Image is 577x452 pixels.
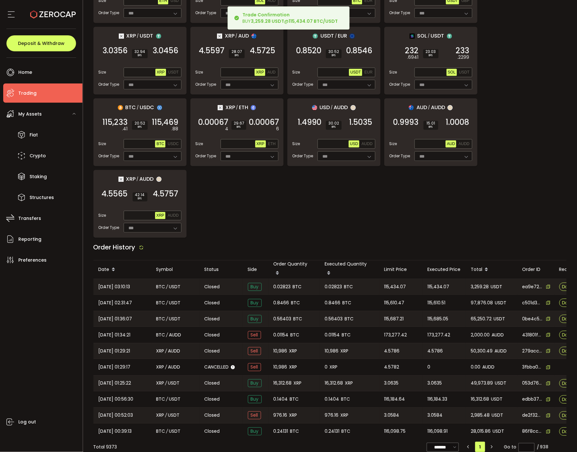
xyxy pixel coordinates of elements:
[389,82,410,87] span: Order Type
[232,50,242,54] span: 28.07
[291,299,300,307] span: BTC
[257,142,265,146] span: XRP
[274,331,289,339] span: 0.01154
[268,142,276,146] span: ETH
[349,69,362,76] button: USDT
[491,283,503,291] span: USDT
[343,299,352,307] span: BTC
[205,364,229,370] span: Cancelled
[522,364,543,370] span: 3fbba0a7-fa92-458b-a0c5-1a31741d9c91
[99,331,131,339] span: [DATE] 01:34:21
[169,283,181,291] span: USDT
[99,141,106,147] span: Size
[293,283,302,291] span: BTC
[458,54,469,61] em: .2299
[157,105,162,110] img: usdc_portfolio.svg
[165,347,167,355] em: /
[410,33,415,39] img: sol_portfolio.png
[99,363,131,371] span: [DATE] 01:29:17
[289,347,297,355] span: XRP
[494,315,505,323] span: USDT
[93,264,151,275] div: Date
[466,264,517,275] div: Total
[167,69,180,76] button: USDT
[276,126,279,132] em: 6
[239,103,248,111] span: ETH
[251,105,256,110] img: eth_portfolio.svg
[409,105,414,110] img: aud_portfolio.svg
[232,54,242,57] i: BPS
[426,54,436,57] i: BPS
[458,69,471,76] button: USDT
[217,33,222,39] img: xrp_portfolio.png
[165,363,167,371] em: /
[156,142,164,146] span: BTC
[199,266,243,273] div: Status
[384,363,399,371] span: 4.5782
[471,347,493,355] span: 50,300.49
[384,315,404,323] span: 115,687.21
[169,331,181,339] span: AUDD
[140,103,154,111] span: USDC
[199,48,225,54] span: 4.5597
[351,105,356,110] img: zuPXiwguUFiBOIQyqLOiXsnnNitlx7q4LCwEbLHADjIpTka+Lip0HH8D0VTrd02z+wEAAAAASUVORK5CYII=
[341,347,349,355] span: XRP
[166,140,180,147] button: USDC
[447,142,455,146] span: AUD
[99,379,131,387] span: [DATE] 01:25:22
[334,103,348,111] span: AUDD
[330,363,338,371] span: XRP
[325,299,341,307] span: 0.8466
[423,266,466,273] div: Executed Price
[169,299,181,307] span: USDT
[165,379,167,387] em: /
[456,48,469,54] span: 233
[293,69,300,75] span: Size
[320,260,379,279] div: Executed Quantity
[517,266,554,273] div: Order ID
[389,141,397,147] span: Size
[268,260,320,279] div: Order Quantity
[198,119,229,126] span: 0.00067
[293,315,302,323] span: BTC
[156,331,165,339] span: BTC
[350,142,358,146] span: USD
[18,68,32,77] span: Home
[384,347,400,355] span: 4.5786
[522,300,543,306] span: c501d38f-eaa2-44a6-af13-7141cda6cd7b
[119,33,124,39] img: xrp_portfolio.png
[99,347,130,355] span: [DATE] 01:29:21
[274,299,289,307] span: 0.8466
[155,212,166,219] button: XRP
[250,48,275,54] span: 4.5725
[103,119,128,126] span: 115,233
[18,89,37,98] span: Trading
[349,140,359,147] button: USD
[135,193,145,197] span: 42.14
[156,213,164,218] span: XRP
[156,315,165,323] span: BTC
[267,70,275,74] span: AUD
[471,299,493,307] span: 97,876.08
[225,126,229,132] em: 4
[248,315,262,323] span: Buy
[236,105,238,110] em: /
[102,191,128,197] span: 4.5565
[196,82,216,87] span: Order Type
[350,70,361,74] span: USDT
[255,69,265,76] button: XRP
[447,69,457,76] button: SOL
[156,299,165,307] span: BTC
[205,300,220,306] span: Closed
[325,347,339,355] span: 10,986
[362,142,372,146] span: AUDD
[151,266,199,273] div: Symbol
[328,125,339,129] i: BPS
[457,140,471,147] button: AUDD
[426,50,436,54] span: 23.03
[342,331,351,339] span: BTC
[522,380,543,387] span: 053d76b0-5b3c-4bcc-b0c7-c34ddcb51833
[243,12,290,18] b: Trade Confirmation
[157,70,165,74] span: XRP
[249,119,279,126] span: 0.00067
